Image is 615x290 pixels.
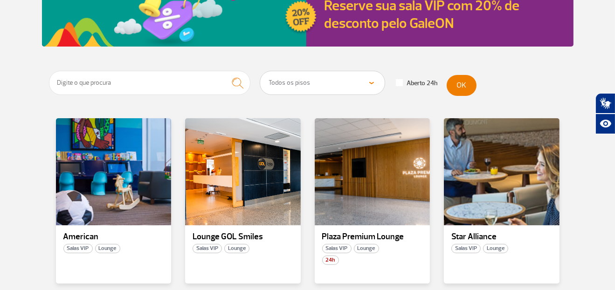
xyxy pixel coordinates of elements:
button: OK [447,75,477,96]
span: Salas VIP [451,244,481,253]
p: Plaza Premium Lounge [322,232,423,242]
span: Lounge [95,244,120,253]
span: Salas VIP [322,244,352,253]
span: Salas VIP [193,244,222,253]
span: Lounge [483,244,508,253]
p: American [63,232,164,242]
span: Lounge [224,244,249,253]
input: Digite o que procura [49,71,251,95]
p: Lounge GOL Smiles [193,232,293,242]
p: Star Alliance [451,232,552,242]
span: Salas VIP [63,244,93,253]
label: Aberto 24h [396,79,437,88]
div: Plugin de acessibilidade da Hand Talk. [595,93,615,134]
button: Abrir tradutor de língua de sinais. [595,93,615,114]
button: Abrir recursos assistivos. [595,114,615,134]
span: Lounge [354,244,379,253]
span: 24h [322,256,339,265]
